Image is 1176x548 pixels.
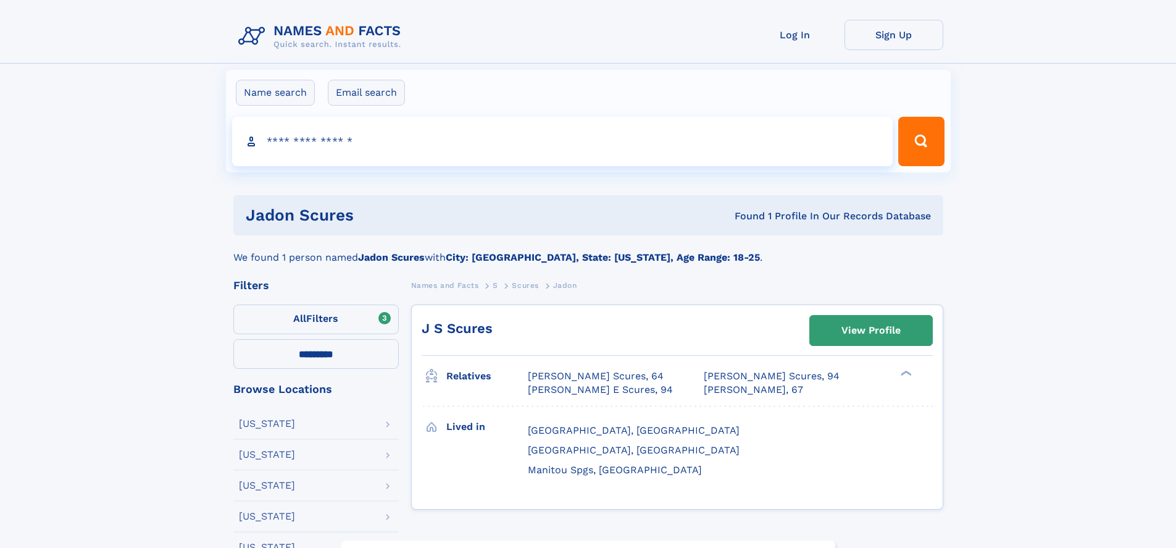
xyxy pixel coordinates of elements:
a: Sign Up [844,20,943,50]
input: search input [232,117,893,166]
div: Found 1 Profile In Our Records Database [544,209,931,223]
span: Manitou Spgs, [GEOGRAPHIC_DATA] [528,464,702,476]
b: Jadon Scures [358,251,425,263]
a: J S Scures [422,321,493,336]
a: Scures [512,277,539,293]
div: [US_STATE] [239,512,295,521]
span: Jadon [553,281,577,290]
div: [US_STATE] [239,481,295,491]
a: [PERSON_NAME] Scures, 94 [704,369,840,383]
span: Scures [512,281,539,290]
a: Names and Facts [411,277,479,293]
a: View Profile [810,316,932,345]
a: [PERSON_NAME] Scures, 64 [528,369,664,383]
a: S [493,277,498,293]
button: Search Button [898,117,944,166]
h3: Lived in [446,416,528,437]
div: [US_STATE] [239,419,295,429]
div: View Profile [841,316,901,345]
label: Email search [328,80,405,106]
b: City: [GEOGRAPHIC_DATA], State: [US_STATE], Age Range: 18-25 [446,251,760,263]
div: Filters [233,280,399,291]
a: [PERSON_NAME] E Scures, 94 [528,383,673,397]
span: [GEOGRAPHIC_DATA], [GEOGRAPHIC_DATA] [528,424,740,436]
a: Log In [746,20,844,50]
label: Filters [233,305,399,334]
a: [PERSON_NAME], 67 [704,383,803,397]
label: Name search [236,80,315,106]
h3: Relatives [446,366,528,387]
img: Logo Names and Facts [233,20,411,53]
div: Browse Locations [233,384,399,395]
span: S [493,281,498,290]
div: [US_STATE] [239,450,295,460]
div: We found 1 person named with . [233,235,943,265]
h1: Jadon Scures [246,208,544,223]
div: ❯ [898,369,912,377]
span: All [293,313,306,324]
span: [GEOGRAPHIC_DATA], [GEOGRAPHIC_DATA] [528,444,740,456]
